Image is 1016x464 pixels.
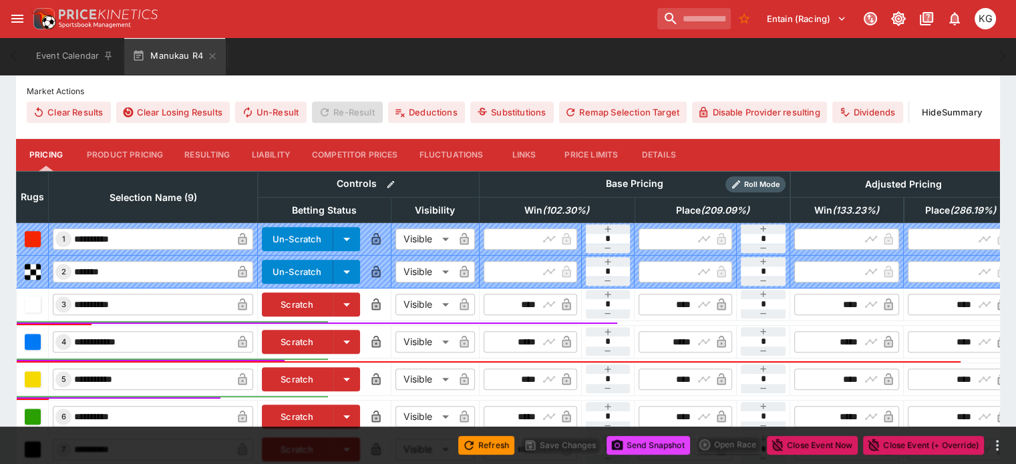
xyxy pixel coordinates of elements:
[76,139,174,171] button: Product Pricing
[700,202,749,218] em: ( 209.09 %)
[400,202,470,218] span: Visibility
[858,7,882,31] button: Connected to PK
[832,101,902,123] button: Dividends
[395,228,454,250] div: Visible
[258,171,480,197] th: Controls
[943,7,967,31] button: Notifications
[301,139,409,171] button: Competitor Prices
[739,179,786,190] span: Roll Mode
[235,101,307,123] button: Un-Result
[29,5,56,32] img: PriceKinetics Logo
[27,101,111,123] button: Clear Results
[559,101,687,123] button: Remap Selection Target
[832,202,879,218] em: ( 133.23 %)
[382,176,399,193] button: Bulk edit
[59,9,158,19] img: PriceKinetics
[395,331,454,353] div: Visible
[395,369,454,390] div: Visible
[95,190,212,206] span: Selection Name (9)
[989,437,1005,453] button: more
[59,300,69,309] span: 3
[262,260,333,284] button: Un-Scratch
[262,405,333,429] button: Scratch
[629,139,689,171] button: Details
[59,234,68,244] span: 1
[388,101,465,123] button: Deductions
[692,101,828,123] button: Disable Provider resulting
[601,176,669,192] div: Base Pricing
[542,202,589,218] em: ( 102.30 %)
[657,8,731,29] input: search
[725,176,786,192] div: Show/hide Price Roll mode configuration.
[975,8,996,29] div: Kevin Gutschlag
[800,202,894,218] span: excl. Emergencies (127.96%)
[59,375,69,384] span: 5
[409,139,494,171] button: Fluctuations
[59,337,69,346] span: 4
[695,435,761,454] div: split button
[914,7,939,31] button: Documentation
[5,7,29,31] button: open drawer
[395,406,454,427] div: Visible
[17,171,49,222] th: Rugs
[395,294,454,315] div: Visible
[607,436,690,455] button: Send Snapshot
[28,37,122,75] button: Event Calendar
[950,202,996,218] em: ( 286.19 %)
[910,202,1011,218] span: excl. Emergencies (265.35%)
[16,139,76,171] button: Pricing
[262,292,333,316] button: Scratch
[59,412,69,421] span: 6
[886,7,910,31] button: Toggle light/dark mode
[174,139,240,171] button: Resulting
[312,101,382,123] span: Re-Result
[661,202,764,218] span: excl. Emergencies (200.42%)
[241,139,301,171] button: Liability
[27,81,989,101] label: Market Actions
[262,227,333,251] button: Un-Scratch
[863,436,984,455] button: Close Event (+ Override)
[395,261,454,282] div: Visible
[767,436,858,455] button: Close Event Now
[494,139,554,171] button: Links
[116,101,230,123] button: Clear Losing Results
[759,8,854,29] button: Select Tenant
[262,367,333,391] button: Scratch
[971,4,1000,33] button: Kevin Gutschlag
[733,8,755,29] button: No Bookmarks
[458,436,514,455] button: Refresh
[262,330,333,354] button: Scratch
[277,202,371,218] span: Betting Status
[59,22,131,28] img: Sportsbook Management
[554,139,629,171] button: Price Limits
[510,202,604,218] span: excl. Emergencies (99.86%)
[914,101,989,123] button: HideSummary
[124,37,226,75] button: Manukau R4
[470,101,554,123] button: Substitutions
[59,267,69,276] span: 2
